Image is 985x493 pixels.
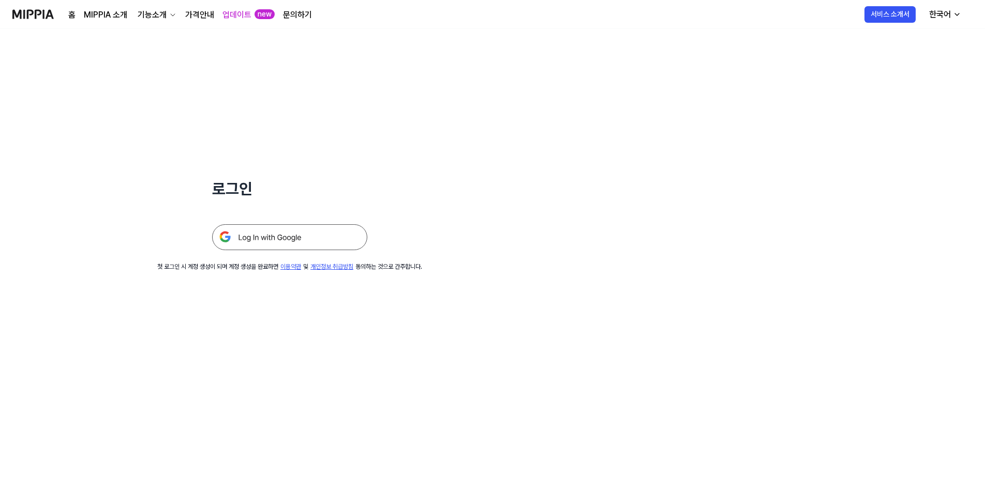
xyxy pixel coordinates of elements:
div: 첫 로그인 시 계정 생성이 되며 계정 생성을 완료하면 및 동의하는 것으로 간주합니다. [157,263,422,271]
a: 업데이트 [222,9,251,21]
h1: 로그인 [212,178,367,199]
button: 한국어 [921,4,967,25]
a: 홈 [68,9,76,21]
a: MIPPIA 소개 [84,9,127,21]
div: 한국어 [927,8,953,21]
div: 기능소개 [136,9,169,21]
img: 구글 로그인 버튼 [212,224,367,250]
a: 이용약관 [280,263,301,270]
button: 기능소개 [136,9,177,21]
button: 서비스 소개서 [864,6,916,23]
a: 개인정보 취급방침 [310,263,353,270]
a: 가격안내 [185,9,214,21]
a: 문의하기 [283,9,312,21]
div: new [255,9,275,20]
